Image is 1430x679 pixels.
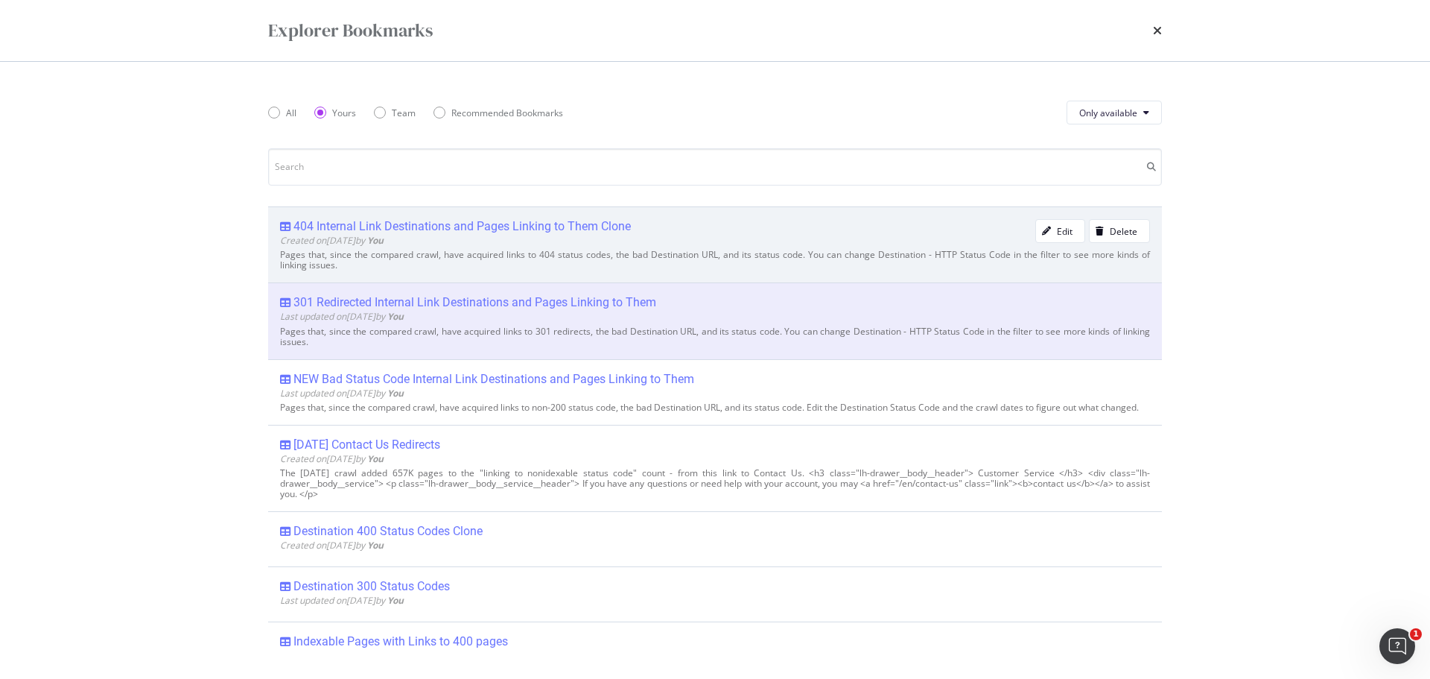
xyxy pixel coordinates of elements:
[1089,219,1150,243] button: Delete
[387,594,404,607] b: You
[293,219,631,234] div: 404 Internal Link Destinations and Pages Linking to Them Clone
[280,250,1150,271] div: Pages that, since the compared crawl, have acquired links to 404 status codes, the bad Destinatio...
[280,468,1150,499] div: The [DATE] crawl added 657K pages to the "linking to nonidexable status code" count - from this l...
[293,372,694,387] div: NEW Bad Status Code Internal Link Destinations and Pages Linking to Them
[280,539,384,552] span: Created on [DATE] by
[367,539,384,552] b: You
[293,634,508,649] div: Indexable Pages with Links to 400 pages
[314,107,356,119] div: Yours
[392,107,416,119] div: Team
[280,594,404,607] span: Last updated on [DATE] by
[1035,219,1085,243] button: Edit
[367,452,384,465] b: You
[280,387,404,399] span: Last updated on [DATE] by
[268,148,1162,186] input: Search
[1110,225,1137,238] div: Delete
[293,295,656,310] div: 301 Redirected Internal Link Destinations and Pages Linking to Them
[293,579,450,594] div: Destination 300 Status Codes
[280,234,384,247] span: Created on [DATE] by
[332,107,356,119] div: Yours
[1153,18,1162,43] div: times
[1079,107,1137,119] span: Only available
[387,310,404,323] b: You
[1410,628,1422,640] span: 1
[433,107,563,119] div: Recommended Bookmarks
[387,387,404,399] b: You
[1379,628,1415,664] iframe: Intercom live chat
[1067,101,1162,124] button: Only available
[280,310,404,323] span: Last updated on [DATE] by
[280,326,1150,347] div: Pages that, since the compared crawl, have acquired links to 301 redirects, the bad Destination U...
[280,402,1150,413] div: Pages that, since the compared crawl, have acquired links to non-200 status code, the bad Destina...
[374,107,416,119] div: Team
[268,107,296,119] div: All
[268,18,433,43] div: Explorer Bookmarks
[451,107,563,119] div: Recommended Bookmarks
[293,524,483,539] div: Destination 400 Status Codes Clone
[280,452,384,465] span: Created on [DATE] by
[367,234,384,247] b: You
[293,438,440,452] div: [DATE] Contact Us Redirects
[286,107,296,119] div: All
[1057,225,1072,238] div: Edit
